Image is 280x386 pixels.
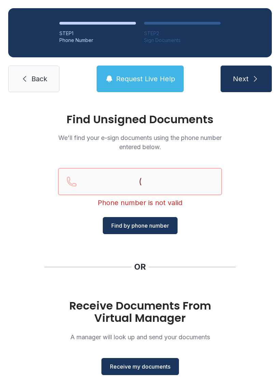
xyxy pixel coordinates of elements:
p: A manager will look up and send your documents [58,332,222,342]
div: Sign Documents [144,37,221,44]
span: Next [233,74,249,84]
span: Request Live Help [116,74,175,84]
span: Receive my documents [110,362,170,371]
span: Back [31,74,47,84]
div: STEP 1 [59,30,136,37]
div: Phone number is not valid [58,198,222,208]
div: STEP 2 [144,30,221,37]
div: Phone Number [59,37,136,44]
p: We'll find your e-sign documents using the phone number entered below. [58,133,222,152]
span: Find by phone number [111,221,169,230]
div: OR [134,261,146,272]
h1: Find Unsigned Documents [58,114,222,125]
input: Reservation phone number [58,168,222,195]
h1: Receive Documents From Virtual Manager [58,300,222,324]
